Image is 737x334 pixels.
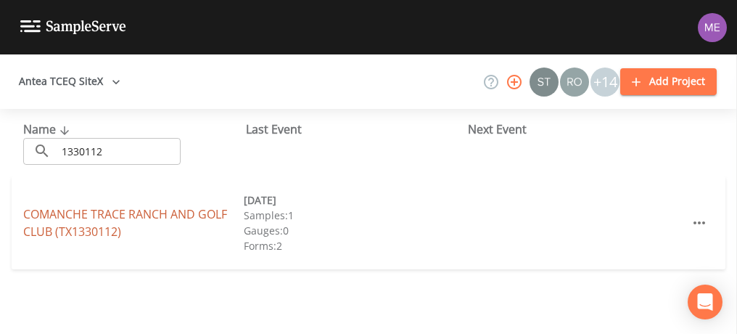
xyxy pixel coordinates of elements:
div: Forms: 2 [244,238,464,253]
div: Next Event [468,121,691,138]
div: Samples: 1 [244,208,464,223]
div: Stan Porter [529,68,559,97]
div: Rodolfo Ramirez [559,68,590,97]
img: 7e5c62b91fde3b9fc00588adc1700c9a [560,68,589,97]
div: [DATE] [244,192,464,208]
img: logo [20,20,126,34]
img: d4d65db7c401dd99d63b7ad86343d265 [698,13,727,42]
a: COMANCHE TRACE RANCH AND GOLF CLUB (TX1330112) [23,206,227,240]
span: Name [23,121,73,137]
div: Open Intercom Messenger [688,285,722,319]
div: Gauges: 0 [244,223,464,238]
input: Search Projects [57,138,181,165]
div: +14 [590,68,619,97]
button: Add Project [620,68,717,95]
img: c0670e89e469b6405363224a5fca805c [530,68,559,97]
div: Last Event [246,121,469,138]
button: Antea TCEQ SiteX [13,68,126,95]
